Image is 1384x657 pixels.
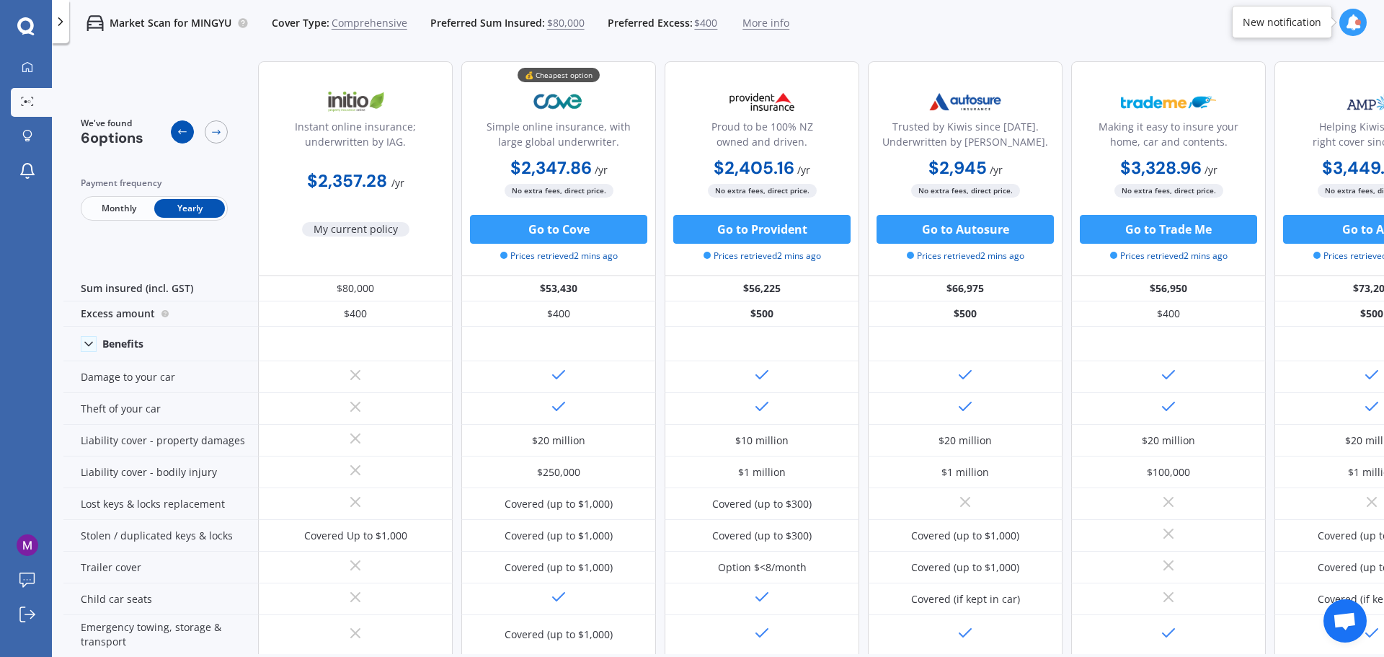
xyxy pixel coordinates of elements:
[712,497,812,511] div: Covered (up to $300)
[595,163,608,177] span: / yr
[1114,184,1223,198] span: No extra fees, direct price.
[430,16,545,30] span: Preferred Sum Insured:
[332,16,407,30] span: Comprehensive
[304,529,407,543] div: Covered Up to $1,000
[742,16,789,30] span: More info
[911,592,1020,607] div: Covered (if kept in car)
[461,276,656,301] div: $53,430
[500,250,618,263] span: Prices retrieved 2 mins ago
[63,457,258,488] div: Liability cover - bodily injury
[941,465,989,480] div: $1 million
[63,301,258,327] div: Excess amount
[84,199,154,218] span: Monthly
[1243,15,1321,30] div: New notification
[1083,119,1254,155] div: Making it easy to insure your home, car and contents.
[505,627,613,642] div: Covered (up to $1,000)
[474,119,644,155] div: Simple online insurance, with large global underwriter.
[939,433,992,448] div: $20 million
[505,529,613,543] div: Covered (up to $1,000)
[537,465,580,480] div: $250,000
[1071,276,1266,301] div: $56,950
[1121,84,1216,120] img: Trademe.webp
[673,215,851,244] button: Go to Provident
[63,425,258,457] div: Liability cover - property damages
[1142,433,1195,448] div: $20 million
[63,583,258,615] div: Child car seats
[907,250,1024,263] span: Prices retrieved 2 mins ago
[880,119,1050,155] div: Trusted by Kiwis since [DATE]. Underwritten by [PERSON_NAME].
[928,156,987,179] b: $2,945
[63,361,258,393] div: Damage to your car
[81,128,143,147] span: 6 options
[1080,215,1257,244] button: Go to Trade Me
[81,117,143,130] span: We've found
[307,169,387,192] b: $2,357.28
[272,16,329,30] span: Cover Type:
[665,276,859,301] div: $56,225
[270,119,440,155] div: Instant online insurance; underwritten by IAG.
[694,16,717,30] span: $400
[110,16,231,30] p: Market Scan for MINGYU
[1120,156,1202,179] b: $3,328.96
[518,68,600,82] div: 💰 Cheapest option
[511,84,606,120] img: Cove.webp
[712,529,812,543] div: Covered (up to $300)
[797,163,810,177] span: / yr
[63,520,258,552] div: Stolen / duplicated keys & locks
[1147,465,1190,480] div: $100,000
[718,560,807,575] div: Option $<8/month
[1323,599,1367,643] a: Open chat
[470,215,647,244] button: Go to Cove
[391,176,404,190] span: / yr
[735,433,789,448] div: $10 million
[714,84,809,120] img: Provident.png
[505,560,613,575] div: Covered (up to $1,000)
[154,199,225,218] span: Yearly
[17,534,38,556] img: ACg8ocLrHdP3fXGOAtNktSJwS7T377a2RUKnNkAX70U6Jt6F5Qkgpw=s96-c
[990,163,1003,177] span: / yr
[258,301,453,327] div: $400
[918,84,1013,120] img: Autosure.webp
[911,529,1019,543] div: Covered (up to $1,000)
[714,156,794,179] b: $2,405.16
[677,119,847,155] div: Proud to be 100% NZ owned and driven.
[877,215,1054,244] button: Go to Autosure
[704,250,821,263] span: Prices retrieved 2 mins ago
[505,184,613,198] span: No extra fees, direct price.
[868,301,1063,327] div: $500
[532,433,585,448] div: $20 million
[63,393,258,425] div: Theft of your car
[911,184,1020,198] span: No extra fees, direct price.
[63,552,258,583] div: Trailer cover
[258,276,453,301] div: $80,000
[63,276,258,301] div: Sum insured (incl. GST)
[665,301,859,327] div: $500
[738,465,786,480] div: $1 million
[461,301,656,327] div: $400
[1071,301,1266,327] div: $400
[63,615,258,655] div: Emergency towing, storage & transport
[1205,163,1217,177] span: / yr
[868,276,1063,301] div: $66,975
[302,222,409,237] span: My current policy
[308,84,403,120] img: Initio.webp
[708,184,817,198] span: No extra fees, direct price.
[547,16,585,30] span: $80,000
[1110,250,1228,263] span: Prices retrieved 2 mins ago
[102,338,143,350] div: Benefits
[510,156,592,179] b: $2,347.86
[81,176,228,190] div: Payment frequency
[86,14,104,32] img: car.f15378c7a67c060ca3f3.svg
[505,497,613,511] div: Covered (up to $1,000)
[63,488,258,520] div: Lost keys & locks replacement
[608,16,693,30] span: Preferred Excess:
[911,560,1019,575] div: Covered (up to $1,000)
